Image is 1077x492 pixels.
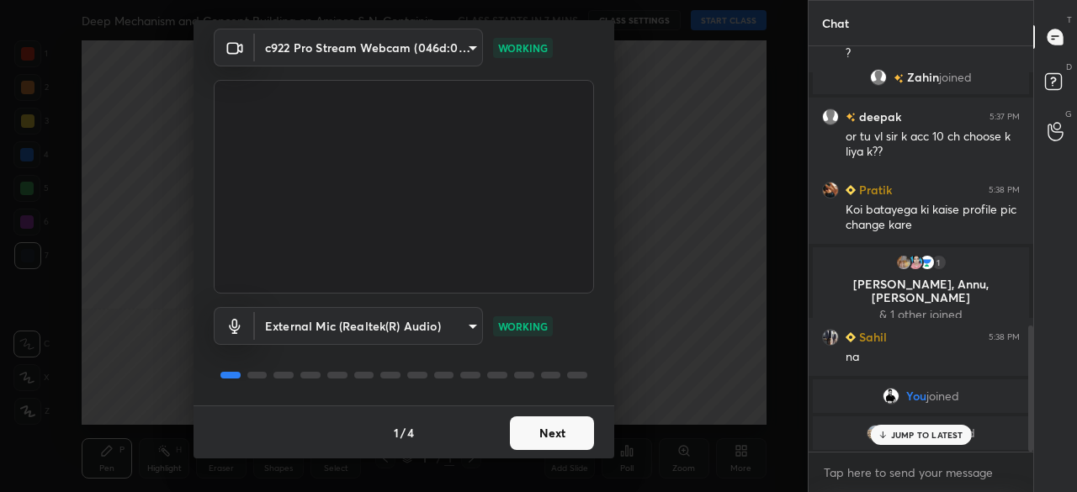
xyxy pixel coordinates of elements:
img: Learner_Badge_beginner_1_8b307cf2a0.svg [846,332,856,342]
img: default.png [822,108,839,125]
p: [PERSON_NAME], Annu, [PERSON_NAME] [823,278,1019,304]
span: You [906,389,926,403]
h4: / [401,424,406,442]
p: WORKING [498,319,548,334]
div: 5:38 PM [989,332,1020,342]
div: Koi batayega ki kaise profile pic change kare [846,202,1020,234]
img: no-rating-badge.077c3623.svg [846,113,856,122]
p: G [1065,108,1072,120]
img: no-rating-badge.077c3623.svg [894,74,904,83]
h4: 4 [407,424,414,442]
div: or tu vl sir k acc 10 ch choose k liya k?? [846,129,1020,161]
div: 5:38 PM [989,185,1020,195]
h6: deepak [856,108,901,125]
div: c922 Pro Stream Webcam (046d:085c) [255,29,483,66]
p: JUMP TO LATEST [891,430,963,440]
p: Chat [809,1,862,45]
div: ? [846,45,1020,62]
div: 5:37 PM [989,112,1020,122]
img: 3afb394ea4a54ff69b1ab2851b30bfc7.jpg [895,254,912,271]
button: Next [510,416,594,450]
p: D [1066,61,1072,73]
h4: 1 [394,424,399,442]
img: default.png [870,69,887,86]
img: d6a394fb46d94c3abee648ec7f4684be.jpg [907,254,924,271]
p: WORKING [498,40,548,56]
span: Zahin [907,71,939,84]
img: 95a0e5776f104972b0c95024008485dc.jpg [822,182,839,198]
img: Learner_Badge_beginner_1_8b307cf2a0.svg [846,185,856,195]
img: 4ae20cb6e306496f8e50814fedfe1450.png [822,329,839,346]
span: joined [926,389,959,403]
p: T [1067,13,1072,26]
span: joined [939,71,972,84]
p: & 1 other joined [823,308,1019,321]
div: grid [809,46,1033,452]
div: na [846,349,1020,366]
img: 4b3261ee37514ecb835e5bb023a4efd4.jpg [867,425,883,442]
img: ab04c598e4204a44b5a784646aaf9c50.jpg [883,388,899,405]
h6: Sahil [856,328,887,346]
div: c922 Pro Stream Webcam (046d:085c) [255,307,483,345]
h6: Pratik [856,181,892,198]
img: adf7a0d3ebfd43c08bf9566f5b0ba608.jpg [919,254,936,271]
div: 1 [931,254,947,271]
